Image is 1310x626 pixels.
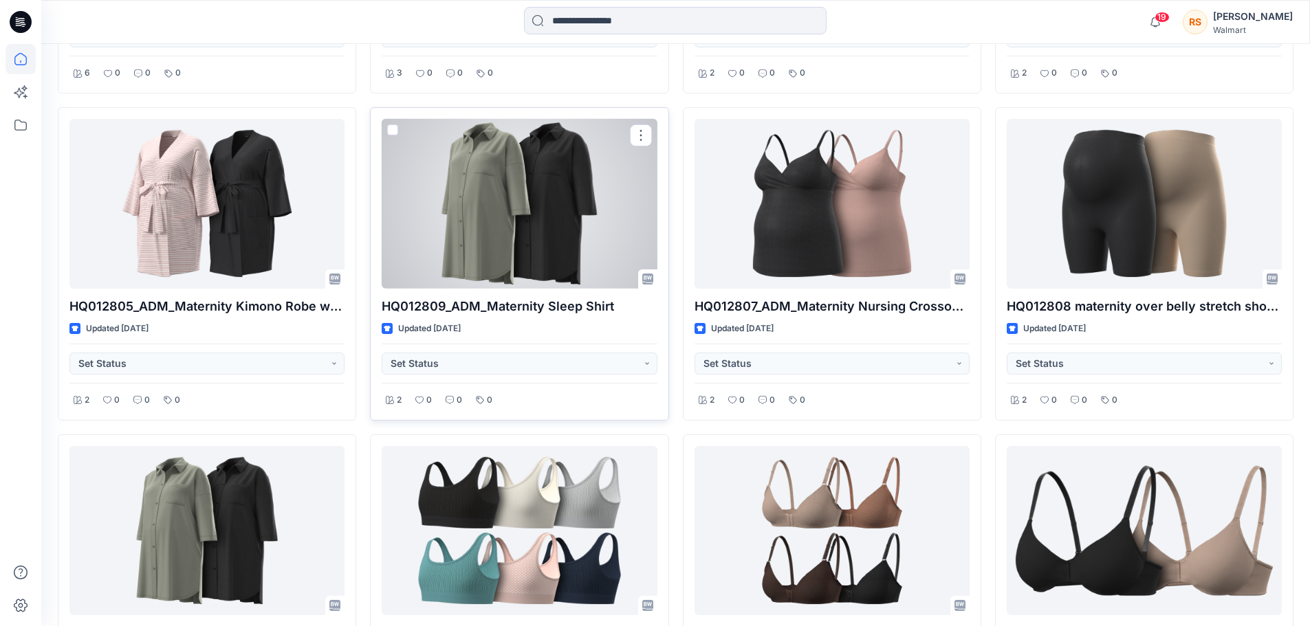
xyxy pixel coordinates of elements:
p: 0 [115,66,120,80]
p: 0 [800,393,805,407]
a: HQ012808 maternity over belly stretch short S125 [1007,119,1282,289]
p: 0 [769,393,775,407]
p: HQ012809_ADM_Maternity Sleep Shirt [382,297,657,316]
div: RS [1183,10,1208,34]
span: 19 [1155,12,1170,23]
p: Updated [DATE] [398,322,461,336]
p: 2 [85,393,89,407]
p: Updated [DATE] [1023,322,1086,336]
p: 0 [739,393,745,407]
a: 140570_Seamless Rib Scoop Bralette [382,446,657,616]
p: 0 [175,66,181,80]
p: 0 [1082,393,1087,407]
a: 193318_ADM_Maternity Sleep Shirt [69,446,345,616]
p: 0 [114,393,120,407]
a: HQ012807_ADM_Maternity Nursing Crossover Cami* (intimates hanger) [695,119,970,289]
p: 0 [427,66,433,80]
p: 0 [426,393,432,407]
p: 0 [488,66,493,80]
p: Updated [DATE] [86,322,149,336]
p: 2 [397,393,402,407]
p: 0 [739,66,745,80]
div: [PERSON_NAME] [1213,8,1293,25]
p: HQ012807_ADM_Maternity Nursing Crossover Cami* (intimates hanger) [695,297,970,316]
a: 100270 Adaptive Comfort Cotton Wirefree Bra [695,446,970,616]
a: 100259_Cotton Scoop Bra [1007,446,1282,616]
a: HQ012805_ADM_Maternity Kimono Robe w/ removable belt [69,119,345,289]
p: HQ012805_ADM_Maternity Kimono Robe w/ removable belt [69,297,345,316]
p: 0 [1051,393,1057,407]
p: 0 [457,393,462,407]
p: 0 [145,66,151,80]
p: 6 [85,66,90,80]
div: Walmart [1213,25,1293,35]
p: 0 [1082,66,1087,80]
p: 0 [175,393,180,407]
p: 0 [1112,393,1117,407]
p: Updated [DATE] [711,322,774,336]
p: 2 [710,393,714,407]
p: 2 [1022,66,1027,80]
p: 0 [1051,66,1057,80]
p: 0 [769,66,775,80]
p: 0 [457,66,463,80]
p: 2 [1022,393,1027,407]
p: 0 [800,66,805,80]
p: 0 [1112,66,1117,80]
a: HQ012809_ADM_Maternity Sleep Shirt [382,119,657,289]
p: 0 [144,393,150,407]
p: 0 [487,393,492,407]
p: 3 [397,66,402,80]
p: 2 [710,66,714,80]
p: HQ012808 maternity over belly stretch short S125 [1007,297,1282,316]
